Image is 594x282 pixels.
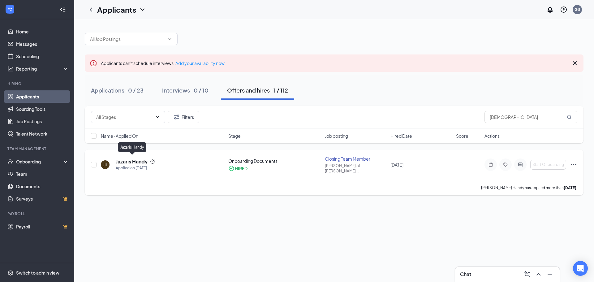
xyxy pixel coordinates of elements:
span: Start Onboarding [532,163,564,167]
div: Open Intercom Messenger [573,261,588,276]
div: Offers and hires · 1 / 112 [227,86,288,94]
span: Hired Date [390,133,412,139]
span: Score [456,133,468,139]
div: Applications · 0 / 23 [91,86,144,94]
svg: Minimize [546,271,553,278]
a: Scheduling [16,50,69,63]
svg: ActiveChat [517,162,524,167]
svg: Error [90,59,97,67]
svg: WorkstreamLogo [7,6,13,12]
span: Stage [228,133,241,139]
svg: QuestionInfo [560,6,567,13]
svg: ComposeMessage [524,271,531,278]
svg: Cross [571,59,579,67]
input: All Job Postings [90,36,165,42]
button: Filter Filters [168,111,199,123]
svg: Collapse [60,7,66,13]
svg: Settings [7,270,14,276]
span: Job posting [325,133,348,139]
a: PayrollCrown [16,220,69,233]
svg: ChevronDown [155,115,160,119]
svg: UserCheck [7,158,14,165]
a: Applicants [16,90,69,103]
a: Documents [16,180,69,193]
div: Applied on [DATE] [116,165,155,171]
a: Team [16,168,69,180]
h3: Chat [460,271,471,278]
div: Reporting [16,66,69,72]
svg: ChevronDown [167,37,172,41]
b: [DATE] [564,185,576,190]
h5: Jazaris Handy [116,158,148,165]
a: Messages [16,38,69,50]
div: Interviews · 0 / 10 [162,86,209,94]
div: Onboarding Documents [228,158,321,164]
div: Closing Team Member [325,156,387,162]
span: Actions [484,133,500,139]
svg: CheckmarkCircle [228,165,235,171]
button: ChevronUp [534,269,544,279]
svg: Ellipses [570,161,577,168]
button: Minimize [545,269,555,279]
input: Search in offers and hires [484,111,577,123]
span: Name · Applied On [101,133,138,139]
svg: ChevronDown [139,6,146,13]
svg: ChevronUp [535,271,542,278]
span: [DATE] [390,162,403,167]
div: Jazaris Handy [118,142,146,152]
a: Talent Network [16,128,69,140]
input: All Stages [96,114,153,120]
svg: Tag [502,162,509,167]
a: Job Postings [16,115,69,128]
div: Onboarding [16,158,64,165]
svg: Note [487,162,494,167]
svg: Filter [173,113,180,121]
p: [PERSON_NAME] Handy has applied more than . [481,185,577,190]
svg: Notifications [546,6,554,13]
h1: Applicants [97,4,136,15]
div: GB [575,7,580,12]
div: Payroll [7,211,68,216]
button: ComposeMessage [523,269,532,279]
div: JH [103,162,107,167]
div: Hiring [7,81,68,86]
svg: Analysis [7,66,14,72]
svg: MagnifyingGlass [567,115,572,119]
div: HIRED [235,165,247,171]
div: Switch to admin view [16,270,59,276]
button: Start Onboarding [530,160,566,170]
svg: ChevronLeft [87,6,95,13]
a: SurveysCrown [16,193,69,205]
div: Team Management [7,146,68,151]
div: [PERSON_NAME] of [PERSON_NAME] ... [325,163,387,174]
span: Applicants can't schedule interviews. [101,60,225,66]
svg: Reapply [150,159,155,164]
a: Home [16,25,69,38]
a: Sourcing Tools [16,103,69,115]
a: Add your availability now [175,60,225,66]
